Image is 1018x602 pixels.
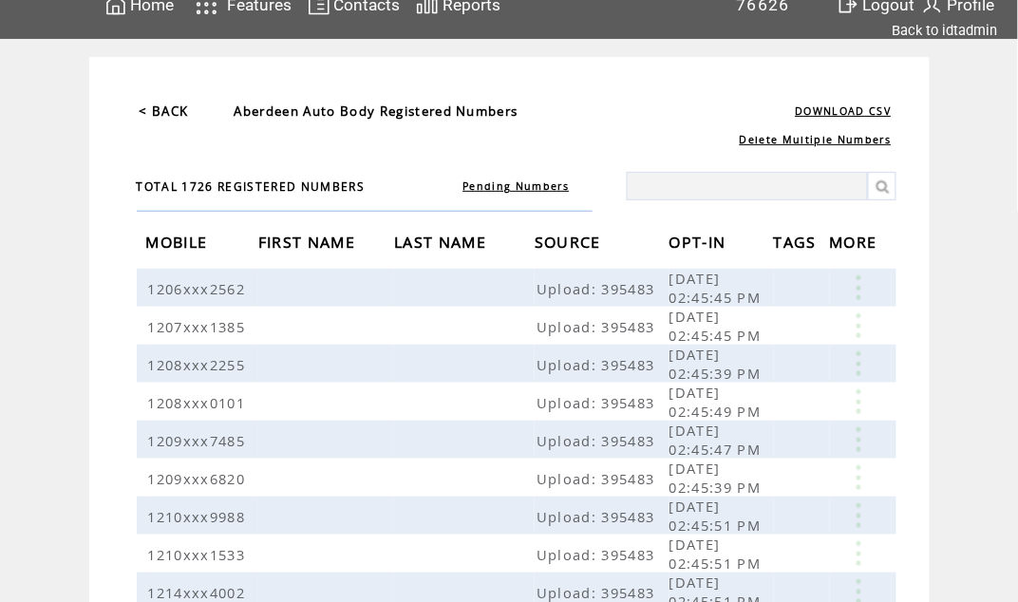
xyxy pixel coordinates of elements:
[258,236,360,248] a: FIRST NAME
[796,104,892,118] a: DOWNLOAD CSV
[669,459,766,497] span: [DATE] 02:45:39 PM
[148,431,251,450] span: 1209xxx7485
[669,383,766,421] span: [DATE] 02:45:49 PM
[537,469,660,488] span: Upload: 395483
[394,227,491,262] span: LAST NAME
[669,345,766,383] span: [DATE] 02:45:39 PM
[537,583,660,602] span: Upload: 395483
[148,279,251,298] span: 1206xxx2562
[148,545,251,564] span: 1210xxx1533
[137,179,366,195] span: TOTAL 1726 REGISTERED NUMBERS
[669,236,731,248] a: OPT-IN
[537,279,660,298] span: Upload: 395483
[394,236,491,248] a: LAST NAME
[148,507,251,526] span: 1210xxx9988
[146,227,213,262] span: MOBILE
[463,179,570,193] a: Pending Numbers
[537,431,660,450] span: Upload: 395483
[148,317,251,336] span: 1207xxx1385
[893,22,998,39] a: Back to idtadmin
[537,507,660,526] span: Upload: 395483
[148,469,251,488] span: 1209xxx6820
[535,227,606,262] span: SOURCE
[535,236,606,248] a: SOURCE
[235,103,518,120] span: Aberdeen Auto Body Registered Numbers
[537,355,660,374] span: Upload: 395483
[740,133,892,146] a: Delete Multiple Numbers
[669,227,731,262] span: OPT-IN
[669,421,766,459] span: [DATE] 02:45:47 PM
[669,535,766,573] span: [DATE] 02:45:51 PM
[140,103,189,120] a: < BACK
[148,393,251,412] span: 1208xxx0101
[148,583,251,602] span: 1214xxx4002
[537,393,660,412] span: Upload: 395483
[669,497,766,535] span: [DATE] 02:45:51 PM
[537,317,660,336] span: Upload: 395483
[774,236,821,248] a: TAGS
[258,227,360,262] span: FIRST NAME
[148,355,251,374] span: 1208xxx2255
[537,545,660,564] span: Upload: 395483
[669,269,766,307] span: [DATE] 02:45:45 PM
[830,227,882,262] span: MORE
[774,227,821,262] span: TAGS
[669,307,766,345] span: [DATE] 02:45:45 PM
[146,236,213,248] a: MOBILE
